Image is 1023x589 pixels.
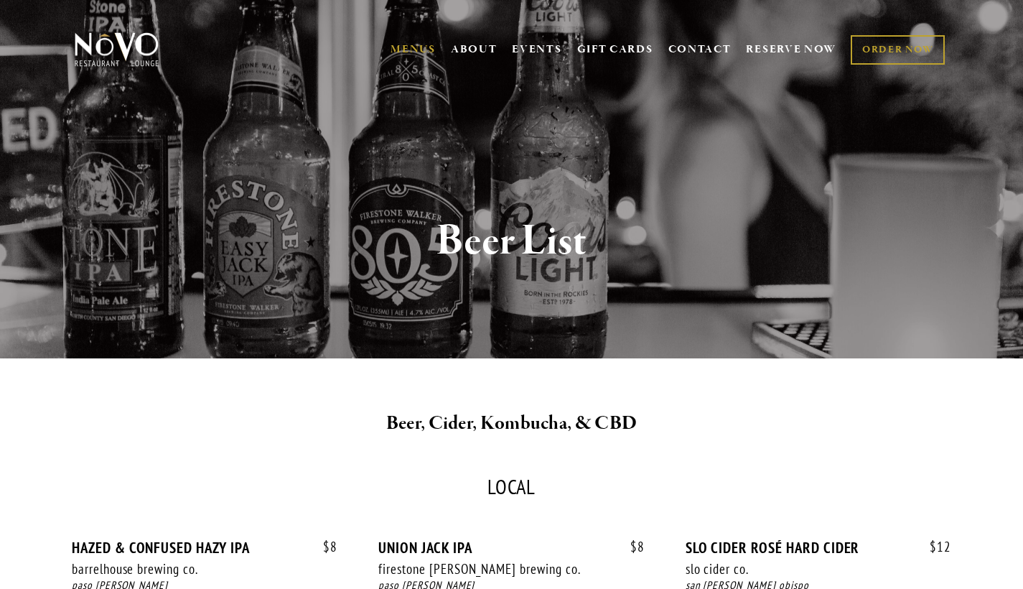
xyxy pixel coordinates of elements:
span: $ [323,538,330,555]
span: 12 [915,539,951,555]
h1: Beer List [98,218,925,265]
div: UNION JACK IPA [378,539,644,557]
a: CONTACT [668,36,732,63]
a: GIFT CARDS [577,36,653,63]
a: ABOUT [451,42,498,57]
span: $ [930,538,937,555]
img: Novo Restaurant &amp; Lounge [72,32,162,68]
a: EVENTS [512,42,561,57]
span: $ [630,538,637,555]
div: SLO CIDER ROSÉ HARD CIDER [686,539,951,557]
a: RESERVE NOW [746,36,836,63]
div: HAZED & CONFUSED HAZY IPA [72,539,337,557]
a: ORDER NOW [851,35,945,65]
div: slo cider co. [686,560,910,578]
div: LOCAL [72,477,951,498]
h2: Beer, Cider, Kombucha, & CBD [98,409,925,439]
span: 8 [616,539,645,555]
div: barrelhouse brewing co. [72,560,296,578]
a: MENUS [391,42,436,57]
span: 8 [309,539,337,555]
div: firestone [PERSON_NAME] brewing co. [378,560,603,578]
